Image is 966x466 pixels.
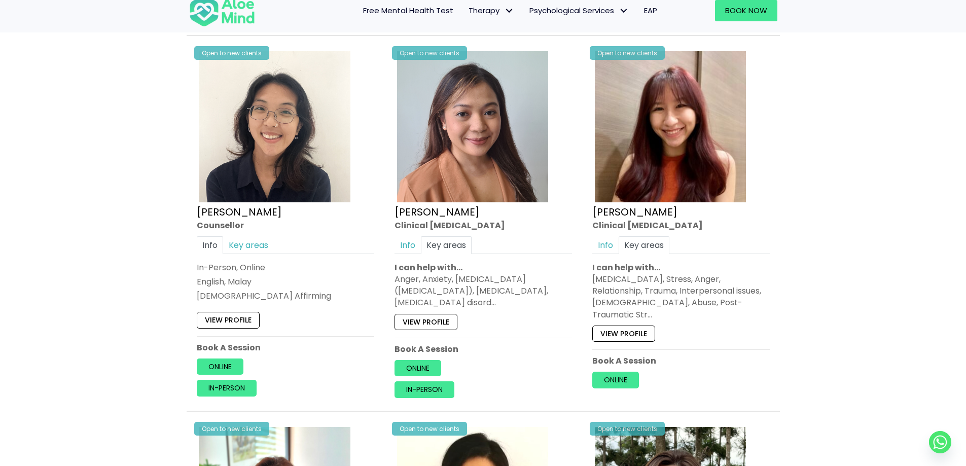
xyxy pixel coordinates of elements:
[590,46,665,60] div: Open to new clients
[395,262,572,273] p: I can help with…
[197,204,282,219] a: [PERSON_NAME]
[197,262,374,273] div: In-Person, Online
[395,236,421,254] a: Info
[197,276,374,288] p: English, Malay
[223,236,274,254] a: Key areas
[197,342,374,353] p: Book A Session
[502,4,517,18] span: Therapy: submenu
[929,431,951,453] a: Whatsapp
[421,236,472,254] a: Key areas
[469,5,514,16] span: Therapy
[592,372,639,388] a: Online
[363,5,453,16] span: Free Mental Health Test
[395,204,480,219] a: [PERSON_NAME]
[395,273,572,309] div: Anger, Anxiety, [MEDICAL_DATA] ([MEDICAL_DATA]), [MEDICAL_DATA], [MEDICAL_DATA] disord…
[592,273,770,320] div: [MEDICAL_DATA], Stress, Anger, Relationship, Trauma, Interpersonal issues, [DEMOGRAPHIC_DATA], Ab...
[194,422,269,436] div: Open to new clients
[595,51,746,202] img: Jean-300×300
[592,236,619,254] a: Info
[619,236,669,254] a: Key areas
[392,422,467,436] div: Open to new clients
[592,326,655,342] a: View profile
[617,4,631,18] span: Psychological Services: submenu
[590,422,665,436] div: Open to new clients
[395,343,572,355] p: Book A Session
[644,5,657,16] span: EAP
[194,46,269,60] div: Open to new clients
[397,51,548,202] img: Hanna Clinical Psychologist
[725,5,767,16] span: Book Now
[592,204,677,219] a: [PERSON_NAME]
[392,46,467,60] div: Open to new clients
[395,219,572,231] div: Clinical [MEDICAL_DATA]
[197,290,374,302] div: [DEMOGRAPHIC_DATA] Affirming
[197,219,374,231] div: Counsellor
[592,262,770,273] p: I can help with…
[197,236,223,254] a: Info
[395,360,441,376] a: Online
[395,313,457,330] a: View profile
[197,312,260,328] a: View profile
[197,380,257,396] a: In-person
[395,381,454,398] a: In-person
[199,51,350,202] img: Emelyne Counsellor
[592,355,770,367] p: Book A Session
[197,359,243,375] a: Online
[592,219,770,231] div: Clinical [MEDICAL_DATA]
[529,5,629,16] span: Psychological Services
